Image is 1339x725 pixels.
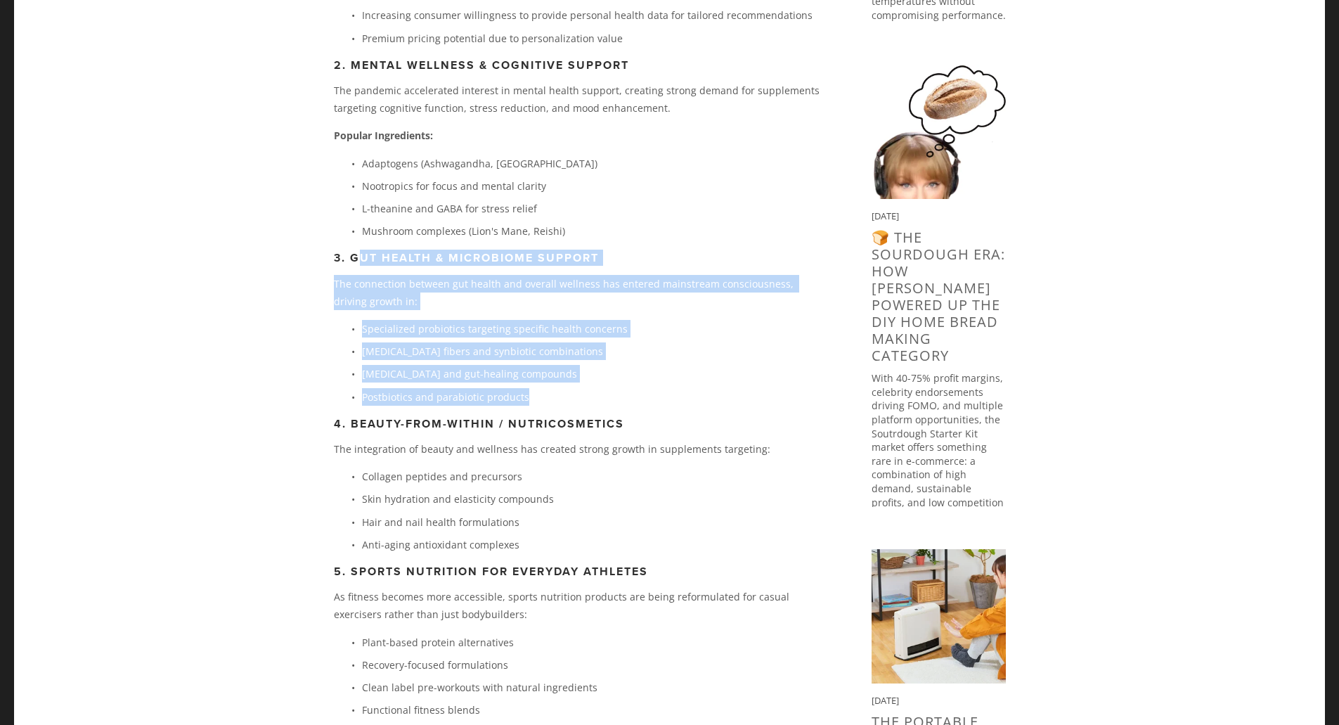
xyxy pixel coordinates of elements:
p: As fitness becomes more accessible, sports nutrition products are being reformulated for casual e... [334,588,827,623]
strong: Popular Ingredients: [334,129,433,142]
p: Plant-based protein alternatives [362,634,827,651]
strong: 4. Beauty-from-Within / Nutricosmetics [334,416,624,432]
p: Postbiotics and parabiotic products [362,388,827,406]
p: Recovery-focused formulations [362,656,827,674]
p: [MEDICAL_DATA] and gut-healing compounds [362,365,827,383]
p: Mushroom complexes (Lion's Mane, Reishi) [362,222,827,240]
p: The connection between gut health and overall wellness has entered mainstream consciousness, driv... [334,275,827,310]
p: [MEDICAL_DATA] fibers and synbiotic combinations [362,342,827,360]
time: [DATE] [872,210,899,222]
p: Collagen peptides and precursors [362,468,827,485]
a: 🍞 The Sourdough Era: How [PERSON_NAME] Powered Up The DIY Home Bread Making Category [872,228,1005,365]
p: Anti-aging antioxidant complexes [362,536,827,553]
p: Functional fitness blends [362,701,827,719]
p: Skin hydration and elasticity compounds [362,490,827,508]
time: [DATE] [872,694,899,707]
p: Increasing consumer willingness to provide personal health data for tailored recommendations [362,6,827,24]
p: The pandemic accelerated interest in mental health support, creating strong demand for supplement... [334,82,827,117]
strong: 3. Gut Health & Microbiome Support [334,250,599,266]
p: Specialized probiotics targeting specific health concerns [362,320,827,338]
strong: 5. Sports Nutrition for Everyday Athletes [334,563,648,579]
p: L-theanine and GABA for stress relief [362,200,827,217]
p: Nootropics for focus and mental clarity [362,177,827,195]
p: Clean label pre-workouts with natural ingredients [362,679,827,696]
p: The integration of beauty and wellness has created strong growth in supplements targeting: [334,440,827,458]
img: The Portable Heater Category Warming Up Winter Profits [872,549,1006,684]
strong: 2. Mental Wellness & Cognitive Support [334,57,629,73]
p: Adaptogens (Ashwagandha, [GEOGRAPHIC_DATA]) [362,155,827,172]
p: With 40-75% profit margins, celebrity endorsements driving FOMO, and multiple platform opportunit... [872,371,1006,523]
img: 🍞 The Sourdough Era: How Taylor Swift Powered Up The DIY Home Bread Making Category [872,65,1006,199]
p: Hair and nail health formulations [362,513,827,531]
p: Premium pricing potential due to personalization value [362,30,827,47]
